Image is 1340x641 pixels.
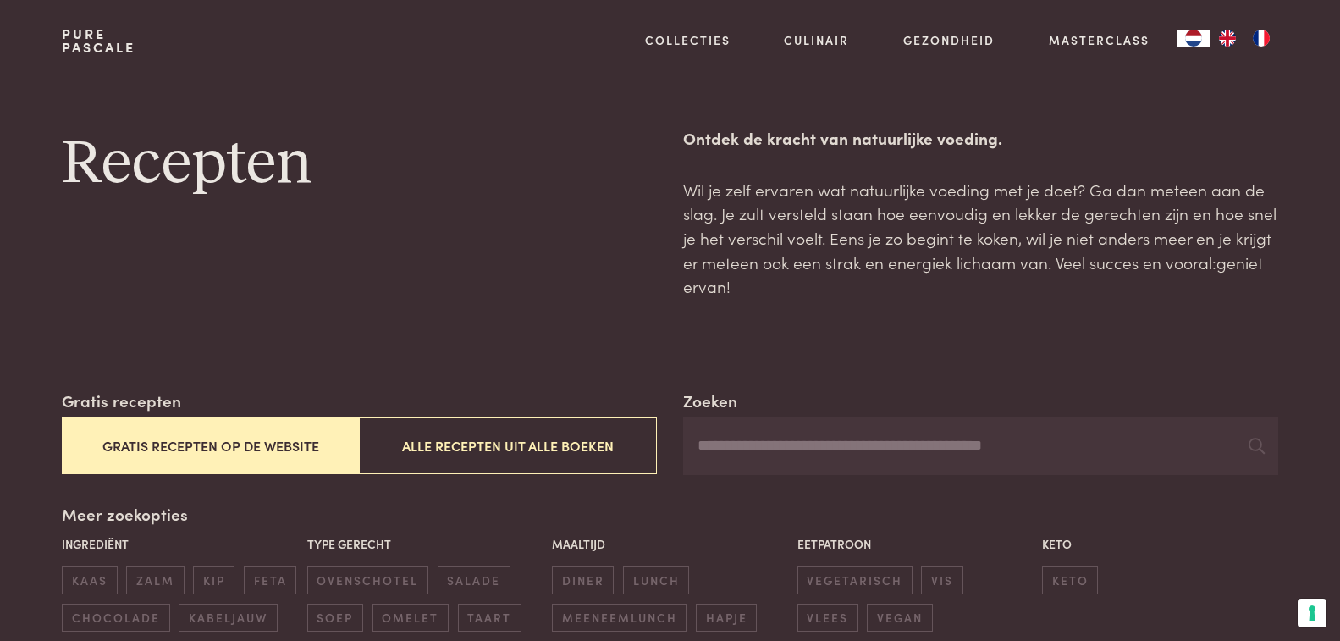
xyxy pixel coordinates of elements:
[1177,30,1278,47] aside: Language selected: Nederlands
[1210,30,1244,47] a: EN
[359,417,656,474] button: Alle recepten uit alle boeken
[797,535,1034,553] p: Eetpatroon
[552,566,614,594] span: diner
[1244,30,1278,47] a: FR
[1049,31,1150,49] a: Masterclass
[1210,30,1278,47] ul: Language list
[552,604,687,632] span: meeneemlunch
[645,31,731,49] a: Collecties
[62,604,169,632] span: chocolade
[438,566,510,594] span: salade
[307,535,543,553] p: Type gerecht
[696,604,757,632] span: hapje
[307,604,363,632] span: soep
[1177,30,1210,47] a: NL
[552,535,788,553] p: Maaltijd
[797,566,913,594] span: vegetarisch
[307,566,428,594] span: ovenschotel
[62,126,656,202] h1: Recepten
[683,178,1277,299] p: Wil je zelf ervaren wat natuurlijke voeding met je doet? Ga dan meteen aan de slag. Je zult verst...
[1042,566,1098,594] span: keto
[797,604,858,632] span: vlees
[62,417,359,474] button: Gratis recepten op de website
[62,389,181,413] label: Gratis recepten
[903,31,995,49] a: Gezondheid
[193,566,234,594] span: kip
[623,566,689,594] span: lunch
[683,389,737,413] label: Zoeken
[458,604,521,632] span: taart
[62,566,117,594] span: kaas
[126,566,184,594] span: zalm
[244,566,296,594] span: feta
[683,126,1002,149] strong: Ontdek de kracht van natuurlijke voeding.
[921,566,962,594] span: vis
[62,27,135,54] a: PurePascale
[784,31,849,49] a: Culinair
[1177,30,1210,47] div: Language
[62,535,298,553] p: Ingrediënt
[372,604,449,632] span: omelet
[1298,599,1326,627] button: Uw voorkeuren voor toestemming voor trackingtechnologieën
[1042,535,1278,553] p: Keto
[179,604,277,632] span: kabeljauw
[867,604,932,632] span: vegan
